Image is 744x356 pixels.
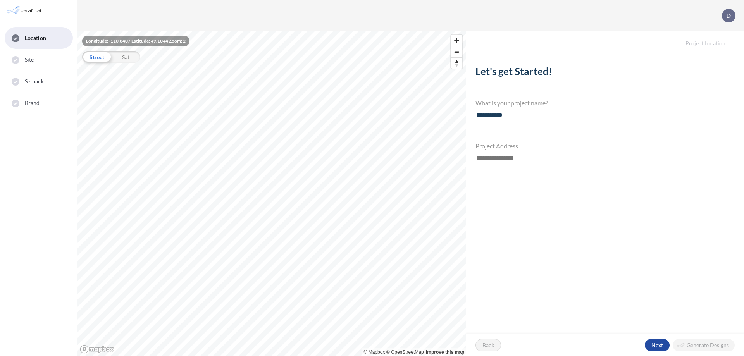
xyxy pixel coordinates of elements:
[451,57,462,69] button: Reset bearing to north
[25,99,40,107] span: Brand
[6,3,43,17] img: Parafin
[451,35,462,46] button: Zoom in
[475,99,725,107] h4: What is your project name?
[364,349,385,355] a: Mapbox
[451,58,462,69] span: Reset bearing to north
[726,12,731,19] p: D
[25,77,44,85] span: Setback
[451,46,462,57] span: Zoom out
[77,31,466,356] canvas: Map
[645,339,670,351] button: Next
[82,36,189,46] div: Longitude: -110.8407 Latitude: 49.1044 Zoom: 2
[386,349,424,355] a: OpenStreetMap
[80,345,114,354] a: Mapbox homepage
[426,349,464,355] a: Improve this map
[475,142,725,150] h4: Project Address
[451,46,462,57] button: Zoom out
[111,51,140,63] div: Sat
[25,34,46,42] span: Location
[466,31,744,47] h5: Project Location
[82,51,111,63] div: Street
[25,56,34,64] span: Site
[475,65,725,81] h2: Let's get Started!
[651,341,663,349] p: Next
